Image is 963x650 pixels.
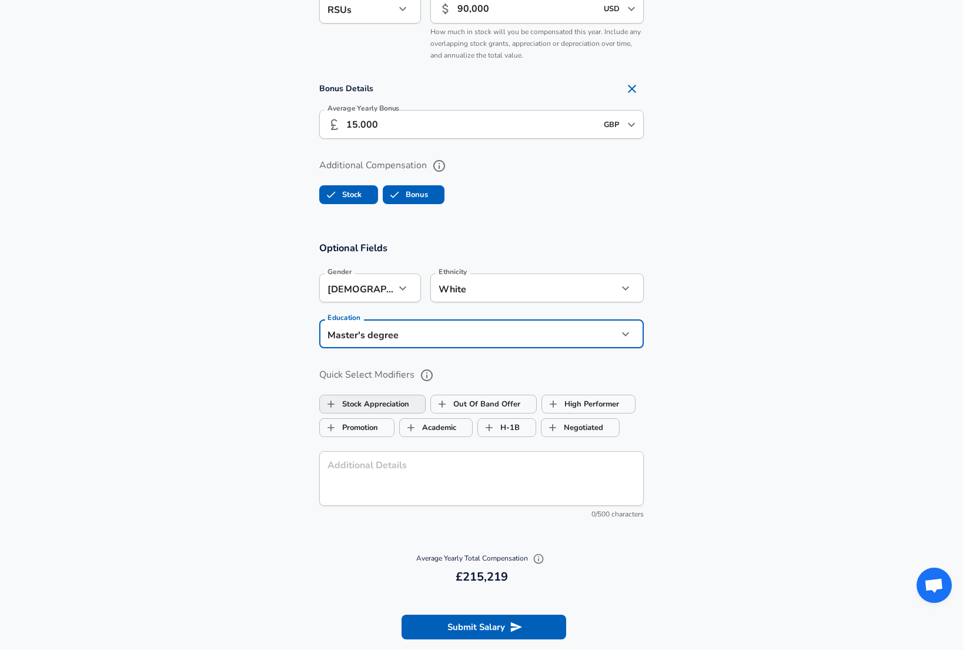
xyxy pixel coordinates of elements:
[320,393,409,415] label: Stock Appreciation
[542,393,564,415] span: High Performer
[319,185,378,204] button: StockStock
[327,268,352,275] label: Gender
[417,365,437,385] button: help
[319,418,394,437] button: PromotionPromotion
[542,393,619,415] label: High Performer
[320,393,342,415] span: Stock Appreciation
[383,184,428,206] label: Bonus
[477,418,536,437] button: H-1BH-1B
[319,319,600,348] div: Master's degree
[430,274,600,302] div: White
[320,416,378,439] label: Promotion
[431,393,520,415] label: Out Of Band Offer
[327,314,360,321] label: Education
[439,268,467,275] label: Ethnicity
[400,416,422,439] span: Academic
[319,156,644,176] label: Additional Compensation
[320,184,362,206] label: Stock
[319,77,644,101] h4: Bonus Details
[431,393,453,415] span: Out Of Band Offer
[399,418,473,437] button: AcademicAcademic
[620,77,644,101] button: Remove Section
[383,185,444,204] button: BonusBonus
[623,1,640,17] button: Open
[319,241,644,255] h3: Optional Fields
[429,156,449,176] button: help
[623,116,640,133] button: Open
[319,365,644,385] label: Quick Select Modifiers
[541,395,636,414] button: High PerformerHigh Performer
[319,274,395,302] div: [DEMOGRAPHIC_DATA]
[600,115,624,134] input: USD
[319,509,644,521] div: 0/500 characters
[541,416,564,439] span: Negotiated
[478,416,500,439] span: H-1B
[319,395,426,414] button: Stock AppreciationStock Appreciation
[400,416,456,439] label: Academic
[430,27,641,60] span: How much in stock will you be compensated this year. Include any overlapping stock grants, apprec...
[541,418,620,437] button: NegotiatedNegotiated
[530,550,547,568] button: Explain Total Compensation
[346,110,597,139] input: 15,000
[478,416,520,439] label: H-1B
[327,105,399,112] label: Average Yearly Bonus
[320,416,342,439] span: Promotion
[416,554,547,563] span: Average Yearly Total Compensation
[917,568,952,603] div: Open chat
[324,568,639,586] h6: £215,219
[402,615,566,639] button: Submit Salary
[383,184,406,206] span: Bonus
[541,416,603,439] label: Negotiated
[320,184,342,206] span: Stock
[430,395,537,414] button: Out Of Band OfferOut Of Band Offer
